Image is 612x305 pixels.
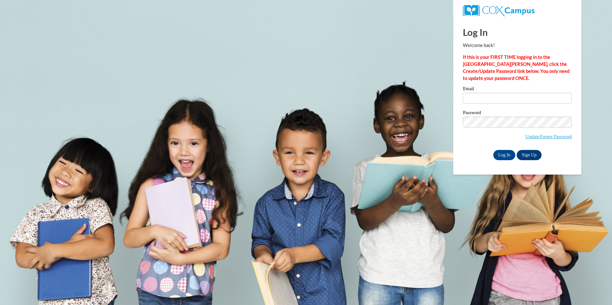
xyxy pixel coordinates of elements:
p: Welcome back! [463,42,572,49]
img: COX Campus [463,5,534,16]
a: Update/Forgot Password [525,134,572,139]
strong: If this is your FIRST TIME logging in to the [GEOGRAPHIC_DATA][PERSON_NAME], click the Create/Upd... [463,54,569,81]
input: Log In [493,150,516,160]
a: Sign Up [517,150,542,160]
h1: Log In [463,26,572,39]
label: Email [463,86,572,93]
a: COX Campus [463,7,534,13]
label: Password [463,110,572,117]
